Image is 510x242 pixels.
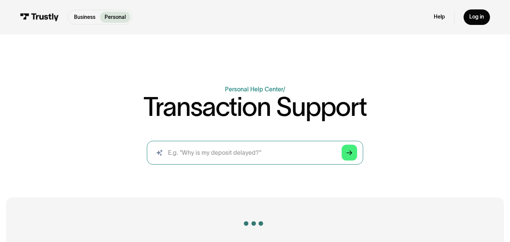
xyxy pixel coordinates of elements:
[283,86,285,92] div: /
[100,12,130,23] a: Personal
[69,12,100,23] a: Business
[434,14,445,20] a: Help
[469,14,484,20] div: Log in
[147,141,363,165] input: search
[464,9,490,25] a: Log in
[225,86,283,92] a: Personal Help Center
[105,13,126,21] p: Personal
[143,94,367,120] h1: Transaction Support
[147,141,363,165] form: Search
[20,13,59,22] img: Trustly Logo
[74,13,96,21] p: Business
